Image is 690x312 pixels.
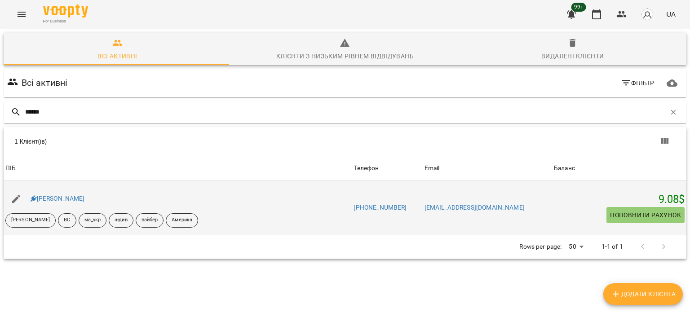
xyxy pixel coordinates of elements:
span: 99+ [571,3,586,12]
p: індив [115,216,128,224]
p: Америка [172,216,192,224]
a: [PERSON_NAME] [31,195,85,202]
span: For Business [43,18,88,24]
h6: Всі активні [22,76,68,90]
button: Додати клієнта [603,283,683,305]
div: Sort [554,163,575,174]
button: Фільтр [617,75,658,91]
p: [PERSON_NAME] [11,216,50,224]
div: Телефон [354,163,379,174]
h5: 9.08 $ [554,193,685,207]
span: ПІБ [5,163,350,174]
p: ма_укр [84,216,101,224]
div: 50 [565,240,587,253]
button: Вигляд колонок [654,131,676,152]
a: [PHONE_NUMBER] [354,204,407,211]
div: [PERSON_NAME] [5,213,56,228]
div: Sort [425,163,440,174]
span: UA [666,9,676,19]
p: 1-1 of 1 [602,242,623,251]
button: Menu [11,4,32,25]
div: Sort [354,163,379,174]
span: Телефон [354,163,420,174]
div: ВС [58,213,76,228]
div: Баланс [554,163,575,174]
span: Баланс [554,163,685,174]
p: вайбер [142,216,158,224]
button: Поповнити рахунок [606,207,685,223]
button: UA [663,6,679,22]
div: 1 Клієнт(ів) [14,137,350,146]
img: avatar_s.png [641,8,654,21]
a: [EMAIL_ADDRESS][DOMAIN_NAME] [425,204,525,211]
div: Видалені клієнти [541,51,604,62]
div: Клієнти з низьким рівнем відвідувань [276,51,414,62]
div: ма_укр [79,213,107,228]
div: Америка [166,213,198,228]
div: ПІБ [5,163,16,174]
span: Поповнити рахунок [610,210,681,220]
div: вайбер [136,213,164,228]
div: Table Toolbar [4,127,686,156]
p: ВС [64,216,70,224]
div: індив [109,213,133,228]
span: Email [425,163,550,174]
p: Rows per page: [519,242,562,251]
span: Додати клієнта [610,289,676,299]
div: Email [425,163,440,174]
div: Sort [5,163,16,174]
img: Voopty Logo [43,4,88,18]
div: Всі активні [97,51,137,62]
span: Фільтр [621,78,655,88]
